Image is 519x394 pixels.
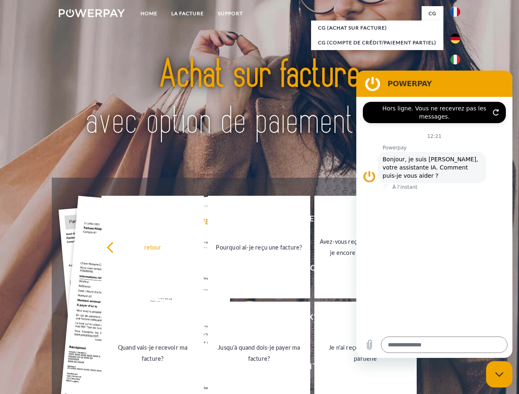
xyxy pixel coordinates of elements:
[211,6,250,21] a: Support
[422,6,443,21] a: CG
[319,342,412,364] div: Je n'ai reçu qu'une livraison partielle
[311,35,443,50] a: CG (Compte de crédit/paiement partiel)
[450,7,460,17] img: fr
[59,9,125,17] img: logo-powerpay-white.svg
[314,196,417,298] a: Avez-vous reçu mes paiements, ai-je encore un solde ouvert?
[311,21,443,35] a: CG (achat sur facture)
[106,241,199,252] div: retour
[450,55,460,64] img: it
[319,236,412,258] div: Avez-vous reçu mes paiements, ai-je encore un solde ouvert?
[78,39,441,157] img: title-powerpay_fr.svg
[164,6,211,21] a: LA FACTURE
[213,241,305,252] div: Pourquoi ai-je reçu une facture?
[213,342,305,364] div: Jusqu'à quand dois-je payer ma facture?
[450,34,460,44] img: de
[106,342,199,364] div: Quand vais-je recevoir ma facture?
[486,361,512,387] iframe: Bouton de lancement de la fenêtre de messagerie, conversation en cours
[356,71,512,358] iframe: Fenêtre de messagerie
[134,6,164,21] a: Home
